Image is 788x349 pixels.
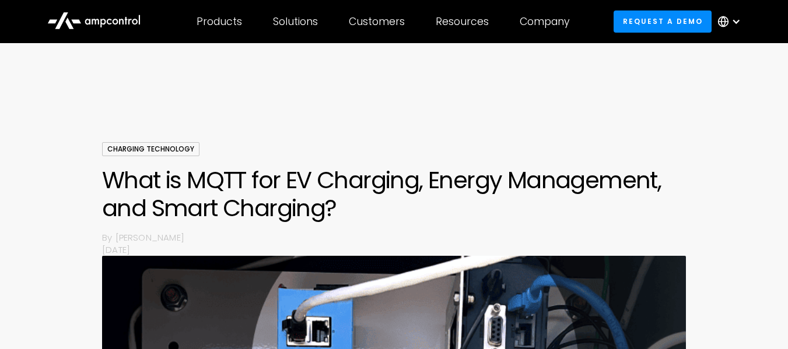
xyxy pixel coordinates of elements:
div: Charging Technology [102,142,199,156]
p: By [102,231,115,244]
div: Products [197,15,242,28]
div: Customers [349,15,405,28]
h1: What is MQTT for EV Charging, Energy Management, and Smart Charging? [102,166,686,222]
a: Request a demo [614,10,712,32]
div: Solutions [273,15,318,28]
div: Resources [436,15,489,28]
div: Company [520,15,570,28]
p: [PERSON_NAME] [115,231,686,244]
p: [DATE] [102,244,686,256]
